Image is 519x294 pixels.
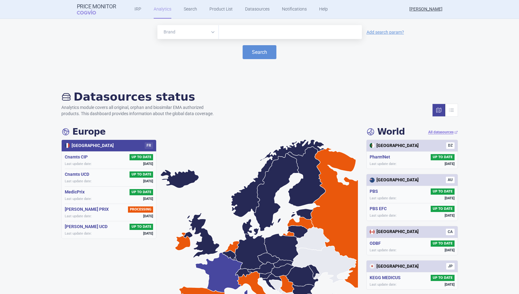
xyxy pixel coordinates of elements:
span: UP TO DATE [130,224,153,230]
span: Last update date: [370,162,397,166]
h5: Cnamts CIP [65,154,90,160]
span: UP TO DATE [130,171,153,178]
span: UP TO DATE [130,189,153,195]
div: [GEOGRAPHIC_DATA] [370,143,419,149]
h5: [PERSON_NAME] PRIX [65,206,111,213]
img: Japan [370,264,375,269]
button: Search [243,45,276,59]
h4: Europe [61,127,106,137]
span: Last update date: [65,197,92,201]
div: [GEOGRAPHIC_DATA] [370,177,419,183]
a: Add search param? [367,30,404,34]
span: AU [446,177,455,183]
span: [DATE] [445,248,455,253]
span: JP [446,263,455,270]
div: [GEOGRAPHIC_DATA] [65,143,114,149]
span: Last update date: [370,196,397,201]
img: Canada [370,229,375,234]
span: DZ [446,142,455,149]
span: [DATE] [445,162,455,166]
span: CA [446,229,455,235]
p: Analytics module covers all original, orphan and biosimilar EMA authorized products. This dashboa... [61,105,220,117]
img: Algeria [370,143,375,148]
span: [DATE] [143,162,153,166]
div: [GEOGRAPHIC_DATA] [370,263,419,270]
span: [DATE] [143,231,153,236]
span: COGVIO [77,10,105,15]
span: [DATE] [445,213,455,218]
span: Last update date: [65,214,92,218]
span: Last update date: [370,213,397,218]
h5: ODBF [370,240,383,247]
span: Last update date: [65,162,92,166]
span: Last update date: [370,248,397,253]
span: UP TO DATE [431,188,454,195]
span: Last update date: [65,179,92,184]
h5: [PERSON_NAME] UCD [65,224,110,230]
span: [DATE] [445,196,455,201]
span: [DATE] [445,282,455,287]
h5: PBS [370,188,380,195]
h2: Datasources status [61,90,220,103]
span: FR [145,142,153,149]
span: UP TO DATE [431,240,454,247]
span: UP TO DATE [431,275,454,281]
span: UP TO DATE [431,206,454,212]
a: All datasources [428,130,458,135]
h5: KEGG MEDICUS [370,275,403,281]
h5: Cnamts UCD [65,171,92,178]
span: [DATE] [143,197,153,201]
h5: Pharm'Net [370,154,393,160]
h4: World [366,127,405,137]
span: Last update date: [65,231,92,236]
span: PROCESSING [128,206,153,213]
a: Price MonitorCOGVIO [77,3,116,15]
img: France [65,143,70,148]
h5: PBS EFC [370,206,389,212]
strong: Price Monitor [77,3,116,10]
span: UP TO DATE [431,154,454,160]
div: [GEOGRAPHIC_DATA] [370,229,419,235]
span: [DATE] [143,214,153,218]
span: UP TO DATE [130,154,153,160]
h5: MedicPrix [65,189,87,195]
img: Australia [370,178,375,183]
span: Last update date: [370,282,397,287]
span: [DATE] [143,179,153,184]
